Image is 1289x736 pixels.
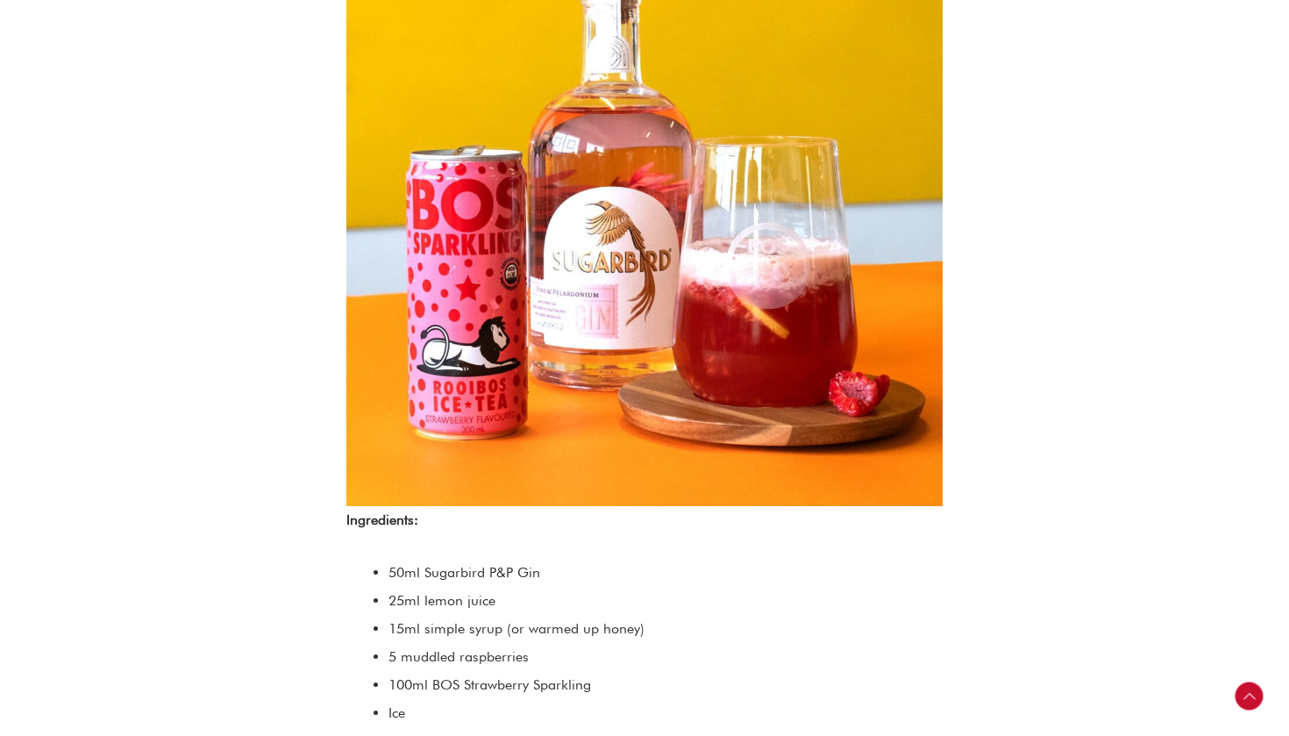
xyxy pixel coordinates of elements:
[388,699,943,727] li: Ice
[388,671,943,699] li: 100ml BOS Strawberry Sparkling
[346,511,418,528] strong: Ingredients:
[388,587,943,615] li: 25ml lemon juice
[388,643,943,671] li: 5 muddled raspberries
[388,559,943,587] li: 50ml Sugarbird P&P Gin
[388,615,943,643] li: 15ml simple syrup (or warmed up honey)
